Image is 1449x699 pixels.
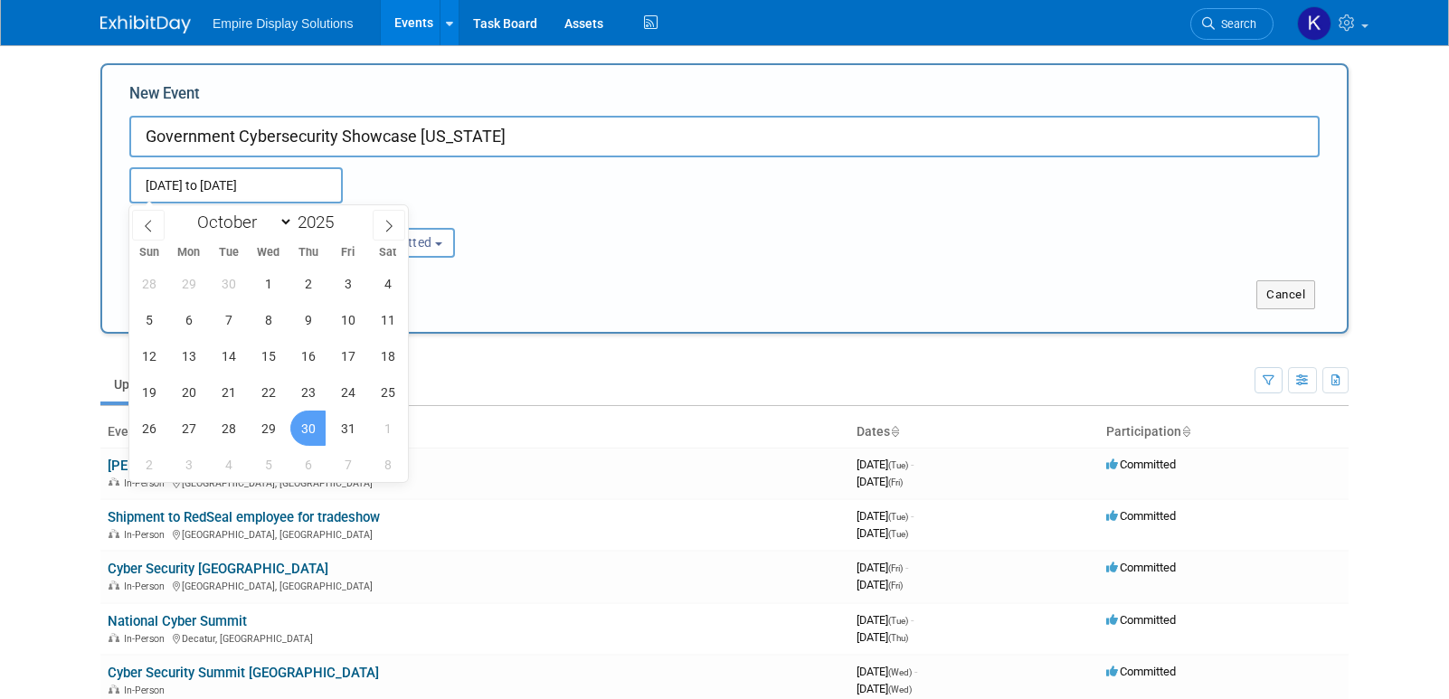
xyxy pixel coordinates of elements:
[328,247,368,259] span: Fri
[330,374,365,410] span: October 24, 2025
[857,665,917,678] span: [DATE]
[211,338,246,373] span: October 14, 2025
[857,682,912,695] span: [DATE]
[131,411,166,446] span: October 26, 2025
[857,561,908,574] span: [DATE]
[330,338,365,373] span: October 17, 2025
[211,302,246,337] span: October 7, 2025
[888,563,903,573] span: (Fri)
[914,665,917,678] span: -
[911,458,914,471] span: -
[131,447,166,482] span: November 2, 2025
[213,16,354,31] span: Empire Display Solutions
[211,411,246,446] span: October 28, 2025
[1297,6,1331,41] img: Katelyn Hurlock
[888,460,908,470] span: (Tue)
[171,266,206,301] span: September 29, 2025
[100,367,202,401] a: Upcoming7
[129,167,343,203] input: Start Date - End Date
[129,247,169,259] span: Sun
[857,630,908,644] span: [DATE]
[108,458,298,474] a: [PERSON_NAME] CyberSecurity
[108,665,379,681] a: Cyber Security Summit [GEOGRAPHIC_DATA]
[124,529,170,541] span: In-Person
[370,411,405,446] span: November 1, 2025
[290,266,326,301] span: October 2, 2025
[171,338,206,373] span: October 13, 2025
[169,247,209,259] span: Mon
[290,411,326,446] span: October 30, 2025
[888,477,903,487] span: (Fri)
[211,266,246,301] span: September 30, 2025
[368,247,408,259] span: Sat
[370,266,405,301] span: October 4, 2025
[171,302,206,337] span: October 6, 2025
[131,266,166,301] span: September 28, 2025
[251,411,286,446] span: October 29, 2025
[1190,8,1274,40] a: Search
[888,685,912,694] span: (Wed)
[109,529,119,538] img: In-Person Event
[108,509,380,525] a: Shipment to RedSeal employee for tradeshow
[124,633,170,645] span: In-Person
[1106,458,1176,471] span: Committed
[857,526,908,540] span: [DATE]
[290,338,326,373] span: October 16, 2025
[108,578,842,592] div: [GEOGRAPHIC_DATA], [GEOGRAPHIC_DATA]
[888,616,908,626] span: (Tue)
[330,447,365,482] span: November 7, 2025
[888,512,908,522] span: (Tue)
[330,411,365,446] span: October 31, 2025
[857,509,914,523] span: [DATE]
[251,302,286,337] span: October 8, 2025
[1106,665,1176,678] span: Committed
[293,212,347,232] input: Year
[888,667,912,677] span: (Wed)
[251,338,286,373] span: October 15, 2025
[857,578,903,591] span: [DATE]
[370,338,405,373] span: October 18, 2025
[211,447,246,482] span: November 4, 2025
[911,613,914,627] span: -
[100,15,191,33] img: ExhibitDay
[290,374,326,410] span: October 23, 2025
[911,509,914,523] span: -
[1106,561,1176,574] span: Committed
[171,411,206,446] span: October 27, 2025
[129,116,1320,157] input: Name of Trade Show / Conference
[189,211,293,233] select: Month
[1099,417,1349,448] th: Participation
[888,633,908,643] span: (Thu)
[109,633,119,642] img: In-Person Event
[108,526,842,541] div: [GEOGRAPHIC_DATA], [GEOGRAPHIC_DATA]
[100,417,849,448] th: Event
[289,247,328,259] span: Thu
[1256,280,1315,309] button: Cancel
[249,247,289,259] span: Wed
[129,203,305,227] div: Attendance / Format:
[1106,613,1176,627] span: Committed
[171,374,206,410] span: October 20, 2025
[890,424,899,439] a: Sort by Start Date
[370,374,405,410] span: October 25, 2025
[251,374,286,410] span: October 22, 2025
[124,477,170,489] span: In-Person
[888,581,903,590] span: (Fri)
[109,685,119,694] img: In-Person Event
[330,266,365,301] span: October 3, 2025
[131,338,166,373] span: October 12, 2025
[905,561,908,574] span: -
[129,83,200,111] label: New Event
[171,447,206,482] span: November 3, 2025
[857,458,914,471] span: [DATE]
[1106,509,1176,523] span: Committed
[330,302,365,337] span: October 10, 2025
[131,374,166,410] span: October 19, 2025
[108,561,328,577] a: Cyber Security [GEOGRAPHIC_DATA]
[857,613,914,627] span: [DATE]
[332,203,507,227] div: Participation:
[251,447,286,482] span: November 5, 2025
[109,477,119,486] img: In-Person Event
[108,630,842,645] div: Decatur, [GEOGRAPHIC_DATA]
[209,247,249,259] span: Tue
